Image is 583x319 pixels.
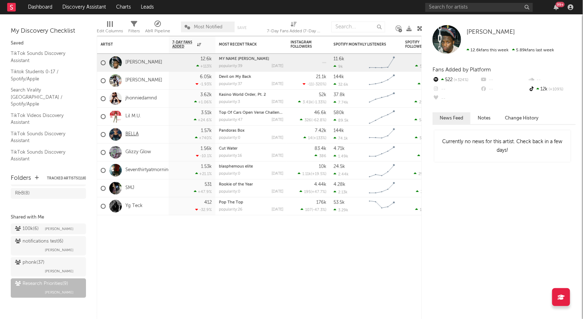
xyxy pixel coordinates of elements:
div: popularity: 37 [219,82,242,86]
div: 1.57k [201,128,212,133]
span: 386 [319,154,326,158]
a: BELLA [125,131,139,137]
svg: Chart title [366,126,398,144]
span: +133 % [314,136,325,140]
span: 107 [305,208,312,212]
div: -32.9 % [195,207,212,212]
a: MY NAME [PERSON_NAME] [219,57,269,61]
div: Edit Columns [97,27,123,36]
div: [DATE] [272,208,283,212]
div: 99 + [556,2,565,7]
button: Change History [498,112,546,124]
a: Cut Water [219,147,238,151]
div: 1.53k [201,164,212,169]
svg: Chart title [366,108,398,126]
a: Devil on My Back [219,75,251,79]
span: [PERSON_NAME] [45,267,73,276]
div: A&R Pipeline [145,18,170,39]
div: [DATE] [272,136,283,140]
a: Tiktok Students 0-17 / Spotify/Apple [11,68,79,83]
div: [DATE] [272,172,283,176]
div: 52k [319,93,326,97]
div: Filters [128,18,140,39]
span: 522 [420,65,426,69]
div: +1.06 % [194,100,212,104]
div: ( ) [298,172,326,176]
span: Fans Added by Platform [433,67,491,72]
span: -62.8 % [312,118,325,122]
div: popularity: 0 [219,136,240,140]
div: 21.1k [316,75,326,79]
div: blasphemous elite [219,165,283,169]
div: 7-Day Fans Added (7-Day Fans Added) [267,27,321,36]
span: +19.5 % [312,172,325,176]
span: 557 [420,136,426,140]
div: 412 [204,200,212,205]
div: 12.6k [201,57,212,61]
div: popularity: 39 [219,64,243,68]
div: 176k [316,200,326,205]
div: popularity: 3 [219,100,240,104]
a: TikTok Videos Discovery Assistant [11,112,79,126]
span: 14 [308,136,312,140]
div: Spotify Monthly Listeners [334,42,387,47]
div: +24.6 % [194,118,212,122]
div: [DATE] [272,100,283,104]
a: [PERSON_NAME] [467,29,515,36]
a: SMJ [125,185,134,191]
a: Lil M.U. [125,113,141,119]
div: popularity: 26 [219,208,243,212]
div: ( ) [415,136,441,140]
span: 195 [304,190,311,194]
div: Spotify Followers [405,40,430,49]
span: 35 [421,190,425,194]
span: 294 [419,172,426,176]
span: 5.89k fans last week [467,48,554,52]
div: +740 % [195,136,212,140]
div: Instagram Followers [291,40,316,49]
div: -10.1 % [196,154,212,158]
div: 37.8k [334,93,345,97]
a: 100k(6)[PERSON_NAME] [11,224,86,234]
a: TikTok Sounds Discovery Assistant [11,50,79,64]
div: [DATE] [272,64,283,68]
div: Most Recent Track [219,42,273,47]
div: 4.44k [314,182,326,187]
a: [PERSON_NAME] [125,60,162,66]
div: Cut Water [219,147,283,151]
div: R&B ( 8 ) [15,189,30,198]
svg: Chart title [366,144,398,161]
div: [DATE] [272,190,283,194]
span: 7-Day Fans Added [172,40,195,49]
div: 46.6k [314,111,326,115]
div: 3.62k [200,93,212,97]
a: Pandoras Box [219,129,245,133]
div: 7-Day Fans Added (7-Day Fans Added) [267,18,321,39]
button: Save [237,26,247,30]
div: -- [433,85,480,94]
div: -- [480,75,528,85]
div: ( ) [415,207,441,212]
div: ( ) [303,82,326,86]
a: R&B(8) [11,188,86,199]
div: MY NAME DREEK [219,57,283,61]
div: Saved [11,39,86,48]
div: 9k [334,64,343,69]
div: 4.28k [334,182,345,187]
div: ( ) [300,189,326,194]
div: 32.6k [334,82,348,87]
a: jhonniedamnd [125,95,157,102]
div: 2.44k [334,172,349,177]
span: 12.6k fans this week [467,48,508,52]
div: +113 % [196,64,212,69]
div: -- [480,85,528,94]
div: Rookie of the Year [219,183,283,187]
div: Artist [101,42,154,47]
div: Devil on My Back [219,75,283,79]
div: ( ) [300,118,326,122]
a: TikTok Sounds Discovery Assistant [11,130,79,145]
div: 522 [433,75,480,85]
div: 12k [528,85,576,94]
div: +47.9 % [194,189,212,194]
span: [PERSON_NAME] [45,225,73,233]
